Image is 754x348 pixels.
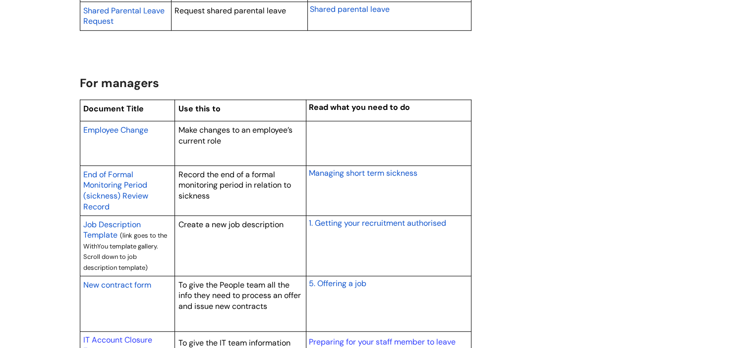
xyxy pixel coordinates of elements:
span: Managing short term sickness [308,168,417,178]
span: (link goes to the WithYou template gallery. Scroll down to job description template) [83,231,167,272]
span: Document Title [83,103,144,114]
a: 5. Offering a job [308,277,366,289]
span: New contract form [83,280,151,290]
a: Shared parental leave [310,3,390,15]
a: Shared Parental Leave Request [83,4,165,27]
span: Shared Parental Leave Request [83,5,165,27]
span: To give the People team all the info they need to process an offer and issue new contracts [178,280,301,311]
a: End of Formal Monitoring Period (sickness) Review Record [83,168,148,212]
a: Job Description Template [83,218,141,241]
a: Preparing for your staff member to leave [308,337,455,347]
span: Shared parental leave [310,4,390,14]
span: 5. Offering a job [308,278,366,289]
span: 1. Getting your recruitment authorised [308,218,446,228]
span: Make changes to an employee’s current role [178,125,292,146]
span: Employee Change [83,125,148,135]
span: End of Formal Monitoring Period (sickness) Review Record [83,169,148,212]
a: Employee Change [83,124,148,136]
span: Create a new job description [178,219,284,230]
span: For managers [80,75,159,91]
span: Use this to [178,103,221,114]
span: Record the end of a formal monitoring period in relation to sickness [178,169,291,201]
a: New contract form [83,279,151,291]
span: Request shared parental leave [174,5,286,16]
a: 1. Getting your recruitment authorised [308,217,446,229]
a: Managing short term sickness [308,167,417,179]
span: Read what you need to do [308,102,409,112]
